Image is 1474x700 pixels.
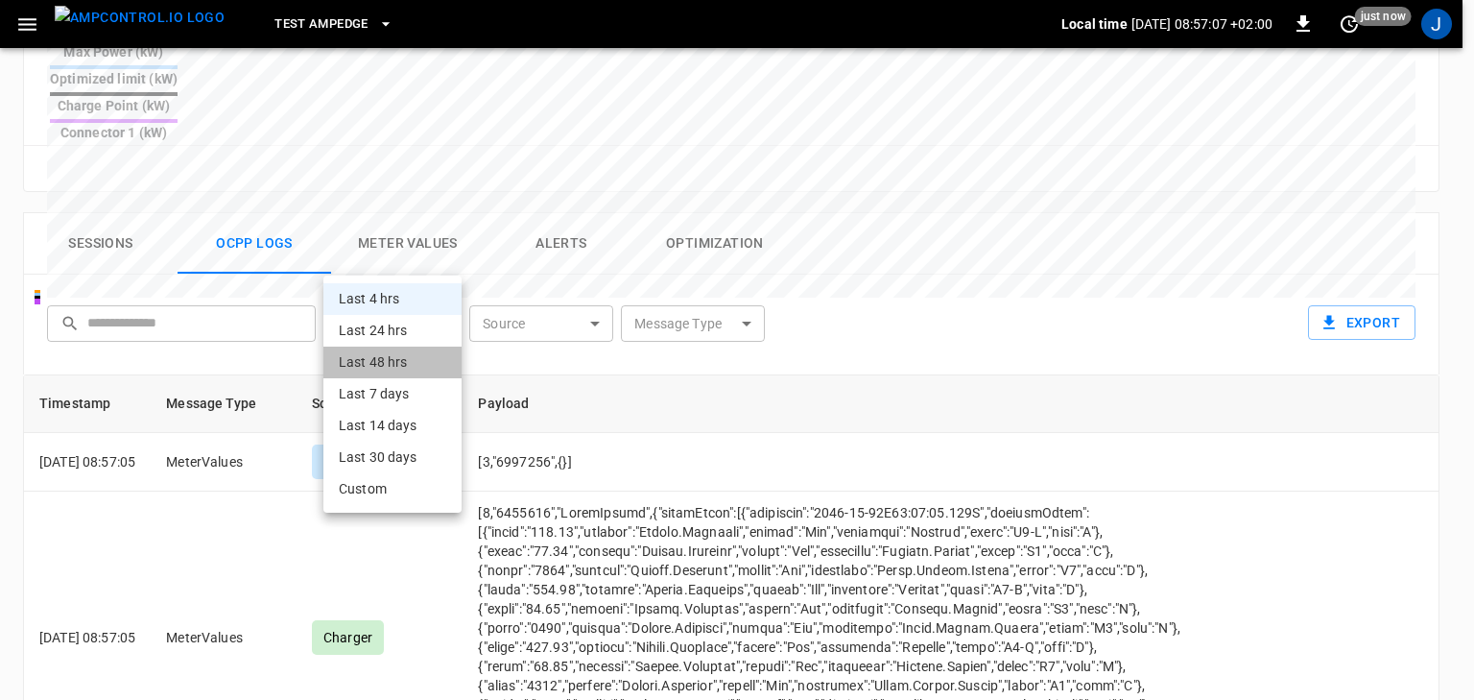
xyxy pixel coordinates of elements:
li: Last 30 days [323,442,462,473]
li: Last 4 hrs [323,283,462,315]
li: Last 24 hrs [323,315,462,347]
li: Last 7 days [323,378,462,410]
li: Last 48 hrs [323,347,462,378]
li: Last 14 days [323,410,462,442]
li: Custom [323,473,462,505]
